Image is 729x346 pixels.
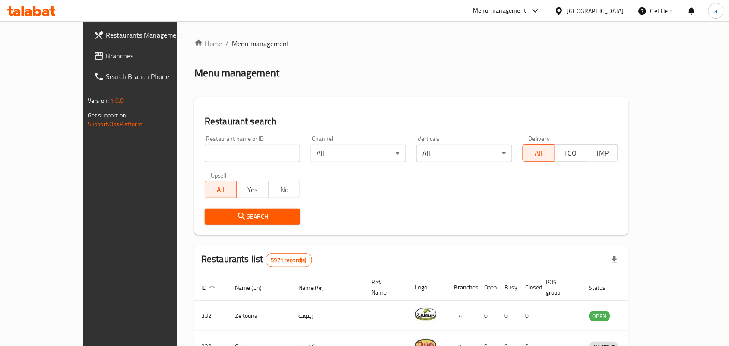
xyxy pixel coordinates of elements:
h2: Menu management [194,66,279,80]
td: 0 [519,301,539,331]
td: زيتونة [292,301,364,331]
td: Zeitouna [228,301,292,331]
button: Search [205,209,300,225]
span: POS group [546,277,572,298]
img: Zeitouna [415,303,437,325]
td: 0 [498,301,519,331]
div: All [416,145,512,162]
a: Home [194,38,222,49]
span: 5971 record(s) [266,256,312,264]
th: Open [477,274,498,301]
div: Export file [604,250,625,270]
th: Logo [408,274,447,301]
span: 1.0.0 [110,95,124,106]
span: Search [212,211,293,222]
button: All [205,181,237,198]
div: [GEOGRAPHIC_DATA] [567,6,624,16]
label: Delivery [529,136,550,142]
button: All [523,144,555,162]
span: Restaurants Management [106,30,198,40]
th: Branches [447,274,477,301]
span: Get support on: [88,110,127,121]
div: Menu-management [473,6,526,16]
span: TMP [590,147,615,159]
span: a [714,6,717,16]
span: Yes [240,184,265,196]
span: Menu management [232,38,289,49]
span: Name (Ar) [298,283,335,293]
button: TGO [554,144,586,162]
span: Status [589,283,617,293]
th: Busy [498,274,519,301]
h2: Restaurants list [201,253,312,267]
button: TMP [586,144,618,162]
span: All [209,184,233,196]
a: Support.OpsPlatform [88,118,143,130]
label: Upsell [211,172,227,178]
span: All [526,147,551,159]
td: 4 [447,301,477,331]
input: Search for restaurant name or ID.. [205,145,300,162]
span: OPEN [589,311,610,321]
span: ID [201,283,218,293]
div: All [311,145,406,162]
span: Ref. Name [371,277,398,298]
li: / [225,38,228,49]
div: Total records count [266,253,312,267]
span: Branches [106,51,198,61]
th: Closed [519,274,539,301]
span: Name (En) [235,283,273,293]
span: Search Branch Phone [106,71,198,82]
button: No [268,181,300,198]
a: Search Branch Phone [87,66,205,87]
span: TGO [558,147,583,159]
a: Branches [87,45,205,66]
td: 0 [477,301,498,331]
h2: Restaurant search [205,115,618,128]
button: Yes [236,181,268,198]
td: 332 [194,301,228,331]
a: Restaurants Management [87,25,205,45]
span: No [272,184,297,196]
nav: breadcrumb [194,38,628,49]
span: Version: [88,95,109,106]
